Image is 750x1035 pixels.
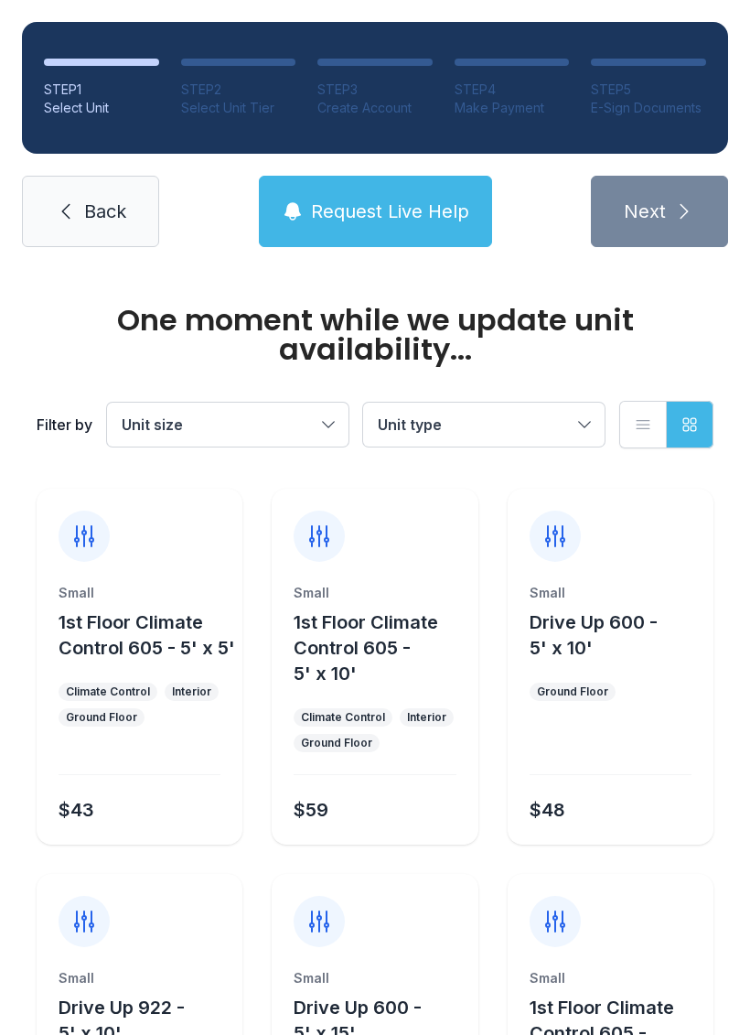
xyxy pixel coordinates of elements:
[172,685,211,699] div: Interior
[107,403,348,447] button: Unit size
[59,611,235,659] span: 1st Floor Climate Control 605 - 5' x 5'
[294,584,455,602] div: Small
[59,797,94,823] div: $43
[530,584,691,602] div: Small
[59,609,235,661] button: 1st Floor Climate Control 605 - 5' x 5'
[44,81,159,99] div: STEP 1
[294,611,438,685] span: 1st Floor Climate Control 605 - 5' x 10'
[37,414,92,436] div: Filter by
[37,306,713,364] div: One moment while we update unit availability...
[530,609,706,661] button: Drive Up 600 - 5' x 10'
[378,415,442,434] span: Unit type
[181,99,296,117] div: Select Unit Tier
[363,403,605,447] button: Unit type
[530,969,691,987] div: Small
[530,611,658,659] span: Drive Up 600 - 5' x 10'
[591,99,706,117] div: E-Sign Documents
[59,584,220,602] div: Small
[66,685,150,699] div: Climate Control
[301,736,372,750] div: Ground Floor
[44,99,159,117] div: Select Unit
[455,81,570,99] div: STEP 4
[301,710,385,725] div: Climate Control
[66,710,137,725] div: Ground Floor
[294,969,455,987] div: Small
[317,99,433,117] div: Create Account
[294,609,470,686] button: 1st Floor Climate Control 605 - 5' x 10'
[591,81,706,99] div: STEP 5
[624,199,666,224] span: Next
[181,81,296,99] div: STEP 2
[294,797,328,823] div: $59
[407,710,446,725] div: Interior
[530,797,565,823] div: $48
[537,685,608,699] div: Ground Floor
[317,81,433,99] div: STEP 3
[84,199,126,224] span: Back
[59,969,220,987] div: Small
[455,99,570,117] div: Make Payment
[311,199,469,224] span: Request Live Help
[122,415,183,434] span: Unit size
